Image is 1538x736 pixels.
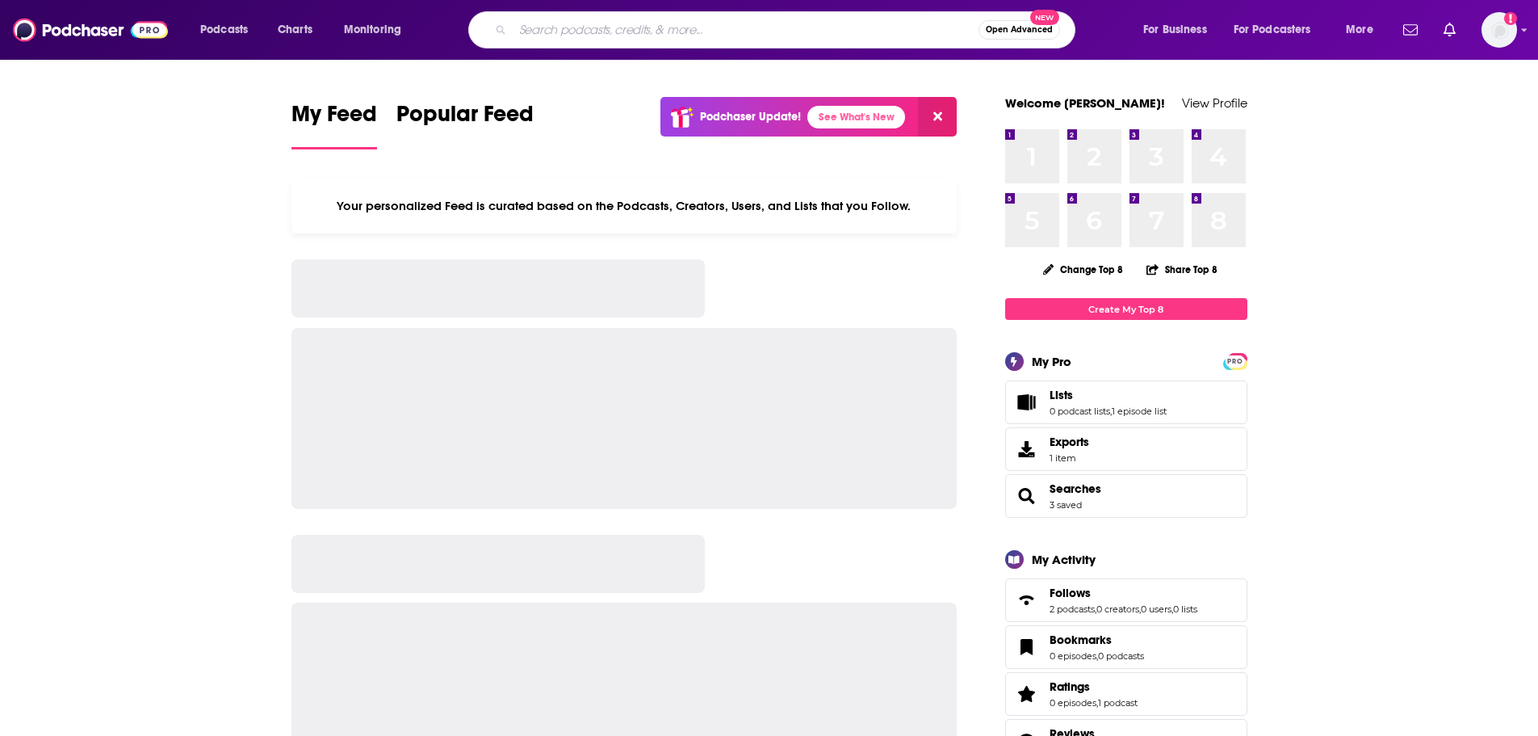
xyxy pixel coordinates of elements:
span: , [1139,604,1141,615]
span: New [1030,10,1059,25]
span: Follows [1050,586,1091,600]
span: Ratings [1005,672,1247,716]
a: Searches [1050,482,1101,496]
span: Exports [1050,435,1089,449]
button: Open AdvancedNew [979,20,1060,40]
button: Show profile menu [1481,12,1517,48]
div: Your personalized Feed is curated based on the Podcasts, Creators, Users, and Lists that you Follow. [291,179,958,233]
button: Share Top 8 [1146,254,1218,285]
a: Charts [267,17,322,43]
a: 0 creators [1096,604,1139,615]
span: , [1096,650,1098,662]
a: Ratings [1011,683,1043,705]
span: Searches [1005,474,1247,518]
a: Follows [1050,586,1197,600]
a: PRO [1226,355,1245,367]
a: My Feed [291,100,377,149]
span: Lists [1050,388,1073,402]
button: open menu [1335,17,1393,43]
button: open menu [333,17,422,43]
div: My Pro [1032,354,1071,369]
a: Create My Top 8 [1005,298,1247,320]
span: Podcasts [200,19,248,41]
a: Follows [1011,589,1043,612]
a: Ratings [1050,679,1138,694]
span: Open Advanced [986,26,1053,34]
a: Exports [1005,427,1247,471]
a: 0 podcasts [1098,650,1144,662]
span: , [1110,406,1112,417]
button: open menu [1132,17,1227,43]
span: 1 item [1050,452,1089,464]
span: Exports [1011,438,1043,461]
a: 1 podcast [1098,697,1138,709]
a: 0 lists [1173,604,1197,615]
img: Podchaser - Follow, Share and Rate Podcasts [13,15,168,45]
div: My Activity [1032,552,1096,567]
a: See What's New [807,106,905,128]
a: View Profile [1182,95,1247,111]
a: 2 podcasts [1050,604,1095,615]
a: Bookmarks [1011,636,1043,658]
button: Change Top 8 [1033,259,1134,280]
a: Show notifications dropdown [1437,16,1462,44]
span: Monitoring [344,19,401,41]
a: Welcome [PERSON_NAME]! [1005,95,1165,111]
a: 0 episodes [1050,650,1096,662]
a: Popular Feed [396,100,534,149]
div: Search podcasts, credits, & more... [484,11,1091,48]
span: Ratings [1050,679,1090,694]
span: Lists [1005,381,1247,424]
span: Follows [1005,578,1247,622]
a: Bookmarks [1050,633,1144,647]
a: 3 saved [1050,499,1082,511]
span: Bookmarks [1050,633,1112,647]
span: For Podcasters [1234,19,1311,41]
button: open menu [189,17,269,43]
a: Lists [1011,391,1043,414]
span: Charts [278,19,312,41]
a: Searches [1011,485,1043,507]
span: More [1346,19,1373,41]
svg: Add a profile image [1504,12,1517,25]
a: 1 episode list [1112,406,1167,417]
span: , [1171,604,1173,615]
a: Show notifications dropdown [1397,16,1424,44]
a: 0 podcast lists [1050,406,1110,417]
a: Lists [1050,388,1167,402]
a: 0 users [1141,604,1171,615]
span: Logged in as Ashley_Beenen [1481,12,1517,48]
a: 0 episodes [1050,697,1096,709]
span: Bookmarks [1005,625,1247,669]
span: , [1095,604,1096,615]
span: For Business [1143,19,1207,41]
img: User Profile [1481,12,1517,48]
button: open menu [1223,17,1335,43]
input: Search podcasts, credits, & more... [513,17,979,43]
span: , [1096,697,1098,709]
p: Podchaser Update! [700,110,801,124]
span: Popular Feed [396,100,534,137]
span: My Feed [291,100,377,137]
